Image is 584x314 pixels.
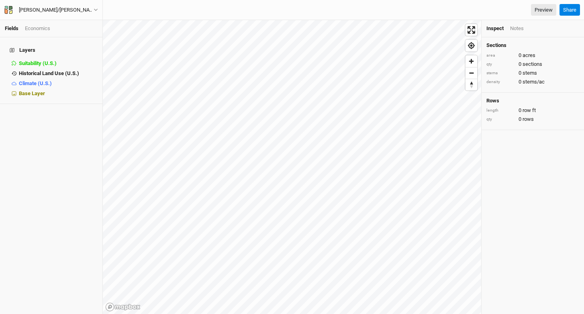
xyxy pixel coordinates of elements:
[486,107,579,114] div: 0
[103,20,481,314] canvas: Map
[466,79,477,90] button: Reset bearing to north
[19,90,45,96] span: Base Layer
[19,70,98,77] div: Historical Land Use (U.S.)
[4,6,98,14] button: [PERSON_NAME]/[PERSON_NAME] Farm
[523,107,536,114] span: row ft
[486,116,515,122] div: qty
[19,80,98,87] div: Climate (U.S.)
[523,61,542,68] span: sections
[486,25,504,32] div: Inspect
[523,69,537,77] span: stems
[486,61,579,68] div: 0
[510,25,524,32] div: Notes
[486,52,579,59] div: 0
[486,61,515,67] div: qty
[466,40,477,51] button: Find my location
[466,55,477,67] button: Zoom in
[25,25,50,32] div: Economics
[5,42,98,58] h4: Layers
[523,52,535,59] span: acres
[486,78,579,86] div: 0
[19,6,94,14] div: Jon/Reifsnider Farm
[19,90,98,97] div: Base Layer
[5,25,18,31] a: Fields
[486,98,579,104] h4: Rows
[19,60,98,67] div: Suitability (U.S.)
[105,302,141,312] a: Mapbox logo
[523,78,545,86] span: stems/ac
[486,108,515,114] div: length
[486,79,515,85] div: density
[486,116,579,123] div: 0
[19,80,52,86] span: Climate (U.S.)
[559,4,580,16] button: Share
[486,53,515,59] div: area
[486,70,515,76] div: stems
[466,24,477,36] button: Enter fullscreen
[486,42,579,49] h4: Sections
[466,67,477,79] button: Zoom out
[19,70,79,76] span: Historical Land Use (U.S.)
[466,67,477,79] span: Zoom out
[486,69,579,77] div: 0
[19,60,57,66] span: Suitability (U.S.)
[19,6,94,14] div: [PERSON_NAME]/[PERSON_NAME] Farm
[523,116,534,123] span: rows
[531,4,556,16] a: Preview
